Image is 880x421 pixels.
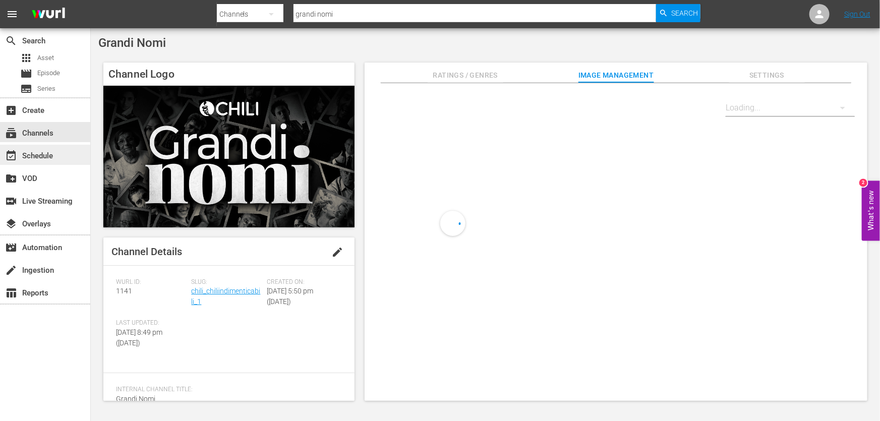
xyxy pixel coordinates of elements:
[5,264,17,276] span: Ingestion
[20,68,32,80] span: Episode
[37,68,60,78] span: Episode
[5,104,17,116] span: Create
[729,69,805,82] span: Settings
[20,52,32,64] span: Asset
[116,395,155,403] span: Grandi Nomi
[671,4,698,22] span: Search
[428,69,503,82] span: Ratings / Genres
[116,386,337,394] span: Internal Channel Title:
[5,218,17,230] span: Overlays
[267,278,337,286] span: Created On:
[5,172,17,185] span: VOD
[116,319,186,327] span: Last Updated:
[5,287,17,299] span: Reports
[103,63,355,86] h4: Channel Logo
[844,10,870,18] a: Sign Out
[116,278,186,286] span: Wurl ID:
[191,287,260,306] a: chili_chiliindimenticabili_1
[111,246,182,258] span: Channel Details
[656,4,700,22] button: Search
[24,3,73,26] img: ans4CAIJ8jUAAAAAAAAAAAAAAAAAAAAAAAAgQb4GAAAAAAAAAAAAAAAAAAAAAAAAJMjXAAAAAAAAAAAAAAAAAAAAAAAAgAT5G...
[5,195,17,207] span: Live Streaming
[37,53,54,63] span: Asset
[6,8,18,20] span: menu
[5,150,17,162] span: Schedule
[37,84,55,94] span: Series
[578,69,654,82] span: Image Management
[116,328,162,347] span: [DATE] 8:49 pm ([DATE])
[325,240,349,264] button: edit
[859,178,867,187] div: 2
[20,83,32,95] span: Series
[331,246,343,258] span: edit
[5,35,17,47] span: Search
[116,287,132,295] span: 1141
[98,36,166,50] span: Grandi Nomi
[191,278,261,286] span: Slug:
[862,181,880,240] button: Open Feedback Widget
[5,242,17,254] span: Automation
[103,86,355,227] img: Grandi Nomi
[5,127,17,139] span: Channels
[267,287,313,306] span: [DATE] 5:50 pm ([DATE])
